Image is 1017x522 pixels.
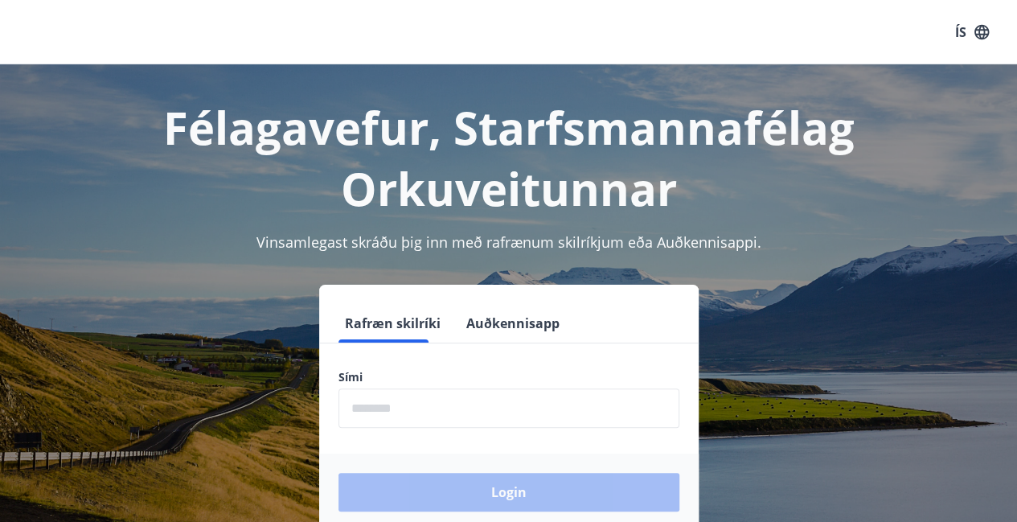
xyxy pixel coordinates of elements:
button: Auðkennisapp [460,304,566,343]
span: Vinsamlegast skráðu þig inn með rafrænum skilríkjum eða Auðkennisappi. [256,232,761,252]
label: Sími [338,369,679,385]
button: ÍS [946,18,998,47]
button: Rafræn skilríki [338,304,447,343]
h1: Félagavefur, Starfsmannafélag Orkuveitunnar [19,97,998,219]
